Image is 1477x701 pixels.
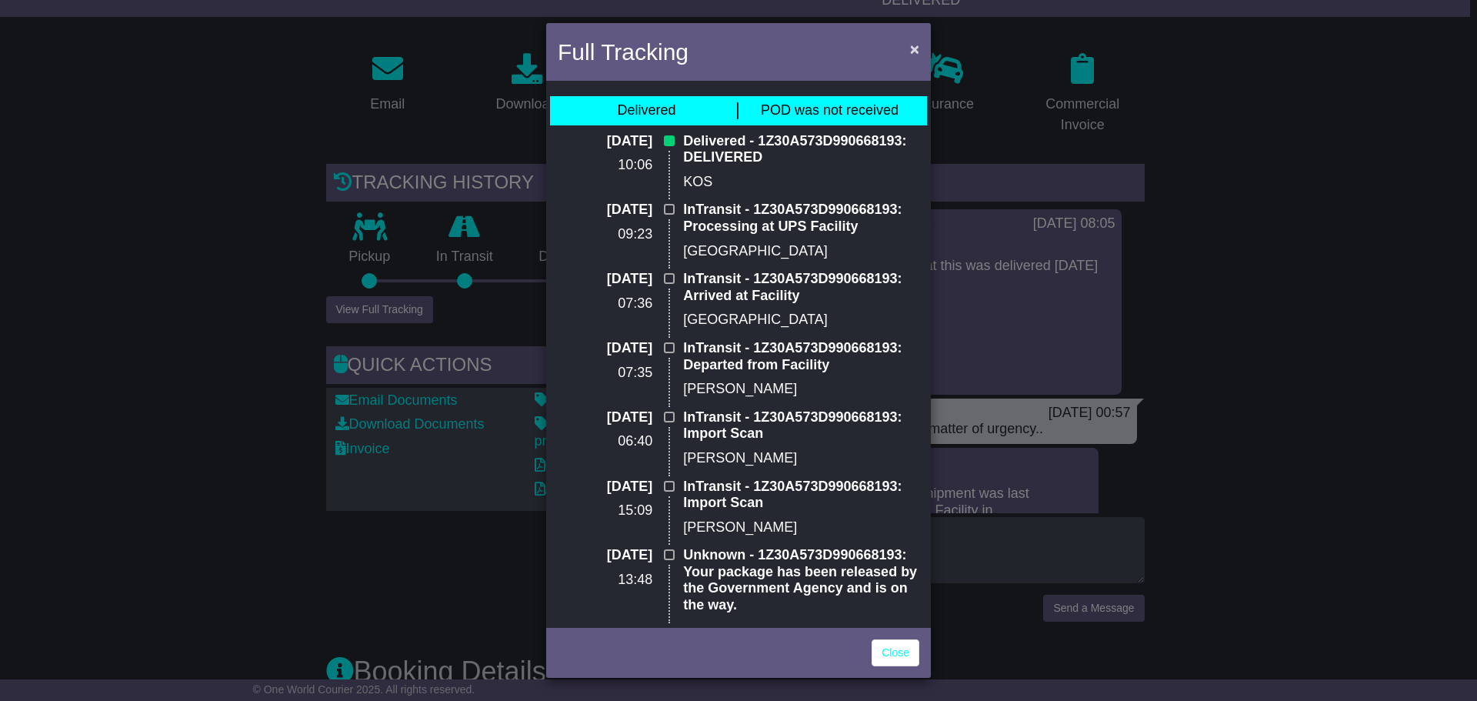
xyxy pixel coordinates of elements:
[683,409,919,442] p: InTransit - 1Z30A573D990668193: Import Scan
[558,157,652,174] p: 10:06
[617,102,675,119] div: Delivered
[872,639,919,666] a: Close
[910,40,919,58] span: ×
[558,295,652,312] p: 07:36
[683,381,919,398] p: [PERSON_NAME]
[558,409,652,426] p: [DATE]
[558,202,652,219] p: [DATE]
[558,226,652,243] p: 09:23
[683,312,919,329] p: [GEOGRAPHIC_DATA]
[683,479,919,512] p: InTransit - 1Z30A573D990668193: Import Scan
[683,202,919,235] p: InTransit - 1Z30A573D990668193: Processing at UPS Facility
[683,340,919,373] p: InTransit - 1Z30A573D990668193: Departed from Facility
[761,102,899,118] span: POD was not received
[558,572,652,589] p: 13:48
[683,174,919,191] p: KOS
[558,547,652,564] p: [DATE]
[683,519,919,536] p: [PERSON_NAME]
[558,35,688,69] h4: Full Tracking
[683,547,919,613] p: Unknown - 1Z30A573D990668193: Your package has been released by the Government Agency and is on t...
[558,365,652,382] p: 07:35
[683,271,919,304] p: InTransit - 1Z30A573D990668193: Arrived at Facility
[683,450,919,467] p: [PERSON_NAME]
[683,133,919,166] p: Delivered - 1Z30A573D990668193: DELIVERED
[558,479,652,496] p: [DATE]
[902,33,927,65] button: Close
[558,502,652,519] p: 15:09
[558,133,652,150] p: [DATE]
[558,433,652,450] p: 06:40
[558,271,652,288] p: [DATE]
[558,340,652,357] p: [DATE]
[683,243,919,260] p: [GEOGRAPHIC_DATA]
